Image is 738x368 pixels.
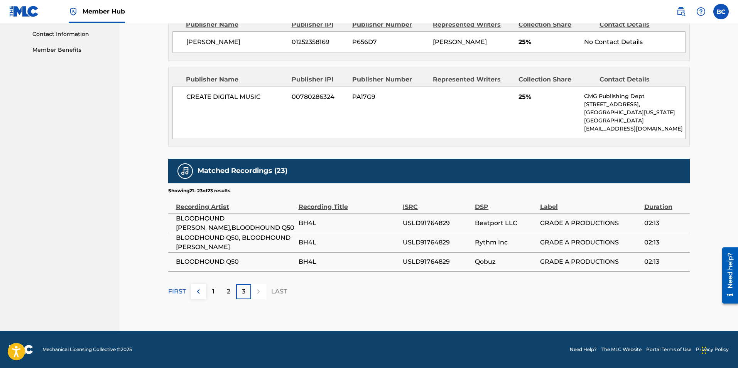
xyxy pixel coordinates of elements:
span: P656D7 [352,37,427,47]
p: 3 [242,287,245,296]
span: GRADE A PRODUCTIONS [540,219,640,228]
p: 2 [227,287,230,296]
span: BLOODHOUND Q50 [176,257,295,266]
span: 25% [518,92,578,102]
img: help [696,7,706,16]
div: Publisher Number [352,75,427,84]
a: Need Help? [570,346,597,353]
img: Matched Recordings [181,166,190,176]
div: DSP [475,194,536,212]
span: USLD91764829 [403,219,471,228]
h5: Matched Recordings (23) [198,166,287,175]
img: logo [9,345,33,354]
span: Qobuz [475,257,536,266]
span: CREATE DIGITAL MUSIC [186,92,286,102]
span: BH4L [299,219,399,228]
div: Recording Title [299,194,399,212]
span: 25% [518,37,578,47]
div: Publisher Name [186,75,286,84]
a: Member Benefits [32,46,110,54]
div: Contact Details [600,20,674,29]
div: No Contact Details [584,37,685,47]
div: Duration [644,194,686,212]
div: Contact Details [600,75,674,84]
div: Collection Share [518,20,593,29]
span: [PERSON_NAME] [186,37,286,47]
div: Collection Share [518,75,593,84]
a: The MLC Website [601,346,642,353]
a: Public Search [673,4,689,19]
span: 01252358169 [292,37,346,47]
img: left [194,287,203,296]
div: Publisher IPI [292,75,346,84]
div: ISRC [403,194,471,212]
span: 02:13 [644,257,686,266]
span: [PERSON_NAME] [433,38,487,46]
div: User Menu [713,4,729,19]
img: search [676,7,686,16]
a: Portal Terms of Use [646,346,691,353]
span: BH4L [299,257,399,266]
div: Label [540,194,640,212]
span: BH4L [299,238,399,247]
p: LAST [271,287,287,296]
iframe: Resource Center [716,244,738,307]
span: GRADE A PRODUCTIONS [540,257,640,266]
div: Help [693,4,709,19]
span: Mechanical Licensing Collective © 2025 [42,346,132,353]
span: Beatport LLC [475,219,536,228]
span: BLOODHOUND [PERSON_NAME],BLOODHOUND Q50 [176,214,295,232]
span: USLD91764829 [403,257,471,266]
span: BLOODHOUND Q50, BLOODHOUND [PERSON_NAME] [176,233,295,252]
span: Rythm Inc [475,238,536,247]
span: Member Hub [83,7,125,16]
div: Widżet czatu [699,331,738,368]
p: [EMAIL_ADDRESS][DOMAIN_NAME] [584,125,685,133]
p: Showing 21 - 23 of 23 results [168,187,230,194]
div: Represented Writers [433,75,513,84]
div: Represented Writers [433,20,513,29]
p: [GEOGRAPHIC_DATA][US_STATE] [584,109,685,117]
p: FIRST [168,287,186,296]
p: 1 [212,287,214,296]
img: Top Rightsholder [69,7,78,16]
iframe: Chat Widget [699,331,738,368]
span: USLD91764829 [403,238,471,247]
div: Publisher Name [186,20,286,29]
div: Przeciągnij [702,339,706,362]
a: Contact Information [32,30,110,38]
span: 02:13 [644,238,686,247]
div: Recording Artist [176,194,295,212]
p: CMG Publishing Dept [584,92,685,100]
span: GRADE A PRODUCTIONS [540,238,640,247]
span: 00780286324 [292,92,346,102]
span: PA17G9 [352,92,427,102]
div: Publisher IPI [292,20,346,29]
a: Privacy Policy [696,346,729,353]
p: [GEOGRAPHIC_DATA] [584,117,685,125]
span: 02:13 [644,219,686,228]
div: Publisher Number [352,20,427,29]
img: MLC Logo [9,6,39,17]
p: [STREET_ADDRESS], [584,100,685,109]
